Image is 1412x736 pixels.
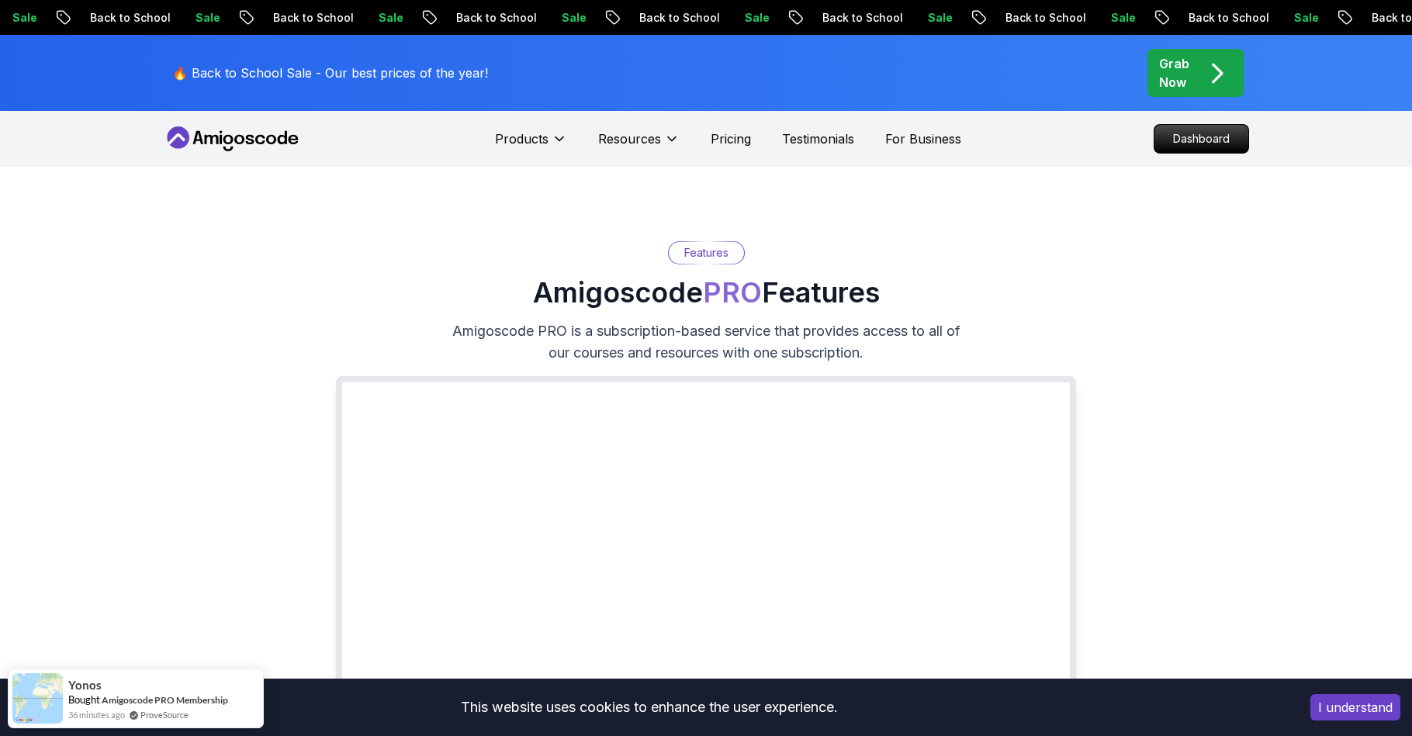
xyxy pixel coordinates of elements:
[68,693,100,706] span: Bought
[319,10,369,26] p: Sale
[1154,125,1248,153] p: Dashboard
[502,10,552,26] p: Sale
[1051,10,1101,26] p: Sale
[946,10,1051,26] p: Back to School
[172,64,488,82] p: 🔥 Back to School Sale - Our best prices of the year!
[1310,694,1400,720] button: Accept cookies
[598,130,680,161] button: Resources
[685,10,735,26] p: Sale
[580,10,685,26] p: Back to School
[30,10,136,26] p: Back to School
[102,693,228,707] a: Amigoscode PRO Membership
[1234,10,1284,26] p: Sale
[213,10,319,26] p: Back to School
[68,679,102,692] span: Yonos
[140,708,189,721] a: ProveSource
[495,130,567,161] button: Products
[1159,54,1189,92] p: Grab Now
[763,10,868,26] p: Back to School
[1129,10,1234,26] p: Back to School
[782,130,854,148] a: Testimonials
[68,708,125,721] span: 36 minutes ago
[711,130,751,148] a: Pricing
[1154,124,1249,154] a: Dashboard
[12,673,63,724] img: provesource social proof notification image
[396,10,502,26] p: Back to School
[495,130,549,148] p: Products
[12,690,1287,724] div: This website uses cookies to enhance the user experience.
[136,10,185,26] p: Sale
[598,130,661,148] p: Resources
[885,130,961,148] a: For Business
[868,10,918,26] p: Sale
